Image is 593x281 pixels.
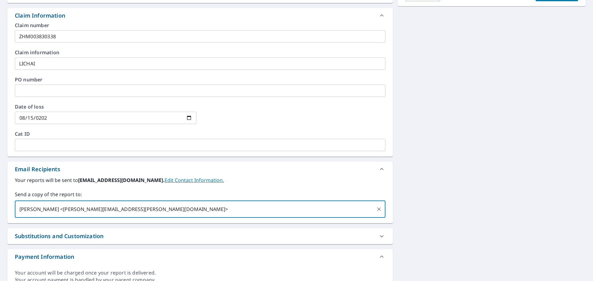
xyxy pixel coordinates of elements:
[78,177,165,184] b: [EMAIL_ADDRESS][DOMAIN_NAME].
[7,228,393,244] div: Substitutions and Customization
[15,11,65,20] div: Claim Information
[15,23,385,28] label: Claim number
[375,205,383,213] button: Clear
[15,176,385,184] label: Your reports will be sent to
[15,269,385,276] div: Your account will be charged once your report is delivered.
[15,253,74,261] div: Payment Information
[15,77,385,82] label: PO number
[15,104,196,109] label: Date of loss
[7,249,393,264] div: Payment Information
[15,50,385,55] label: Claim information
[15,232,103,240] div: Substitutions and Customization
[15,191,385,198] label: Send a copy of the report to:
[165,177,224,184] a: EditContactInfo
[7,8,393,23] div: Claim Information
[15,131,385,136] label: Cat ID
[7,162,393,176] div: Email Recipients
[15,165,60,173] div: Email Recipients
